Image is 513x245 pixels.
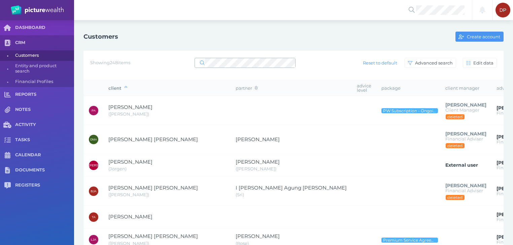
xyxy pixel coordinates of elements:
span: Timothy Anderson [108,213,152,220]
span: DASHBOARD [15,25,74,31]
span: Frank Trim (DELETED) [445,182,486,189]
button: Create account [455,32,504,42]
span: Financial Profiles [15,77,72,87]
span: Financial Adviser (DELETED) [445,188,483,193]
span: Brett James Anderson [108,185,198,191]
span: Paul [108,111,149,117]
span: Showing 248 items [90,60,130,65]
span: Advanced search [414,60,456,66]
span: deleted [447,114,463,119]
span: partner [236,85,258,91]
div: Timothy Anderson [89,212,98,222]
button: Edit data [463,58,497,68]
span: Kerry [236,166,276,171]
span: deleted [447,195,463,200]
span: Rosetta Anderson [236,233,280,239]
span: TA [92,215,95,219]
th: advice level [352,80,376,96]
span: External user [445,162,478,168]
div: David Parry [495,3,510,17]
div: Luke John Anderson [89,235,98,244]
span: CALENDAR [15,152,74,158]
span: Create account [466,34,503,39]
span: Jorgen Andersen [108,159,152,165]
h1: Customers [83,33,118,40]
span: Catherine Maitland (DELETED) [445,131,486,137]
span: PA [92,109,96,112]
span: client [108,85,127,91]
span: Dominic Martin Alvaro [108,136,198,142]
span: BJA [91,190,96,193]
span: Financial Adviser (DELETED) [445,136,483,141]
span: Customers [15,50,72,61]
span: [PERSON_NAME] [89,164,115,167]
button: Advanced search [405,58,456,68]
span: Premium Service Agreement - Ongoing [383,238,437,243]
span: CRM [15,40,74,46]
span: REPORTS [15,92,74,97]
span: Edit data [472,60,497,66]
span: DOCUMENTS [15,167,74,173]
span: Brett [108,192,149,197]
img: PW [11,5,64,15]
span: deleted [447,143,463,148]
div: Dominic Martin Alvaro [89,135,98,144]
span: NOTES [15,107,74,113]
span: LJA [91,238,96,241]
span: Sri [236,192,244,197]
span: Kerry Lynette Read [236,159,280,165]
div: Paul Allport [89,106,98,115]
span: DMA [90,138,97,141]
span: Luke John Anderson [108,233,198,239]
button: Reset to default [360,58,401,68]
span: Anthony Dermer (DELETED) [445,102,486,108]
span: DP [500,7,506,13]
span: REGISTERS [15,182,74,188]
th: client manager [440,80,491,96]
span: Entity and product search [15,61,72,77]
span: PW Subscription - Ongoing [383,108,437,113]
th: package [376,80,440,96]
div: Jorgen Andersen [89,161,98,170]
span: Nola Joy Alvaro [236,136,280,142]
span: Jorgen [108,166,127,171]
span: I Gusti Ayu Agung Sri Wahyuni Wahyuni [236,185,347,191]
span: ACTIVITY [15,122,74,128]
span: TASKS [15,137,74,143]
div: Brett James Anderson [89,187,98,196]
span: Paul Allport [108,104,152,110]
span: Reset to default [360,60,400,66]
span: Client Manager (DELETED) [445,107,479,113]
